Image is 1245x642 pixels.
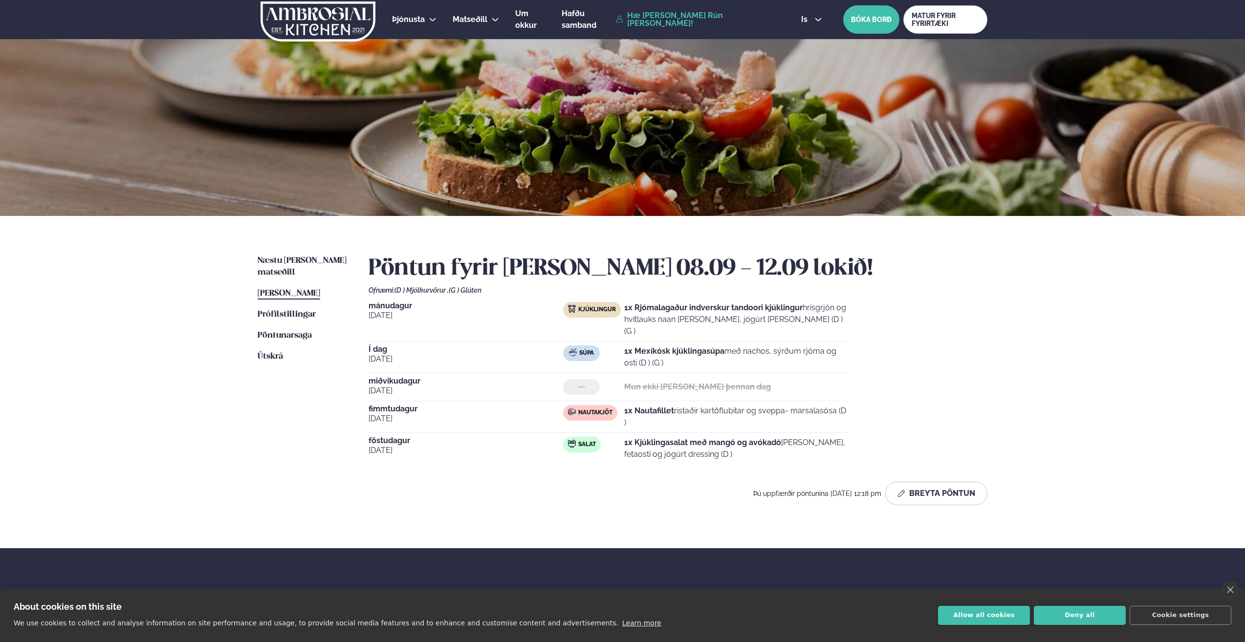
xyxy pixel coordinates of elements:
img: logo [260,1,376,42]
a: Næstu [PERSON_NAME] matseðill [258,255,349,278]
button: Breyta Pöntun [885,482,987,505]
span: Í dag [369,345,563,353]
p: We use cookies to collect and analyse information on site performance and usage, to provide socia... [14,619,618,627]
img: chicken.svg [568,305,576,313]
a: MATUR FYRIR FYRIRTÆKI [903,5,987,34]
span: fimmtudagur [369,405,563,413]
span: Þú uppfærðir pöntunina [DATE] 12:18 pm [753,490,881,497]
span: [DATE] [369,385,563,397]
img: beef.svg [568,408,576,416]
span: Pöntunarsaga [258,331,312,340]
span: Um okkur [515,9,537,30]
a: [PERSON_NAME] [258,288,320,300]
strong: Mun ekki [PERSON_NAME] þennan dag [624,382,771,391]
span: [DATE] [369,310,563,321]
a: Hafðu samband [562,8,611,31]
span: --- [578,383,585,391]
span: miðvikudagur [369,377,563,385]
p: hrísgrjón og hvítlauks naan [PERSON_NAME], jógúrt [PERSON_NAME] (D ) (G ) [624,302,848,337]
strong: About cookies on this site [14,601,122,612]
span: Súpa [579,349,594,357]
span: Útskrá [258,352,283,361]
p: [PERSON_NAME], fetaosti og jógúrt dressing (D ) [624,437,848,460]
span: [DATE] [369,445,563,456]
a: Pöntunarsaga [258,330,312,342]
a: Matseðill [453,14,487,25]
img: soup.svg [569,348,577,356]
span: Hafðu samband [562,9,596,30]
span: [PERSON_NAME] [258,289,320,298]
button: Cookie settings [1130,606,1231,625]
a: Learn more [622,619,661,627]
strong: 1x Nautafillet [624,406,674,415]
span: (D ) Mjólkurvörur , [394,286,449,294]
span: Nautakjöt [578,409,612,417]
span: mánudagur [369,302,563,310]
span: Matseðill [453,15,487,24]
strong: 1x Rjómalagaður indverskur tandoori kjúklingur [624,303,803,312]
button: Deny all [1034,606,1126,625]
a: Um okkur [515,8,546,31]
span: [DATE] [369,353,563,365]
span: Hafðu samband [747,587,821,607]
span: is [801,16,810,23]
a: close [1222,581,1238,598]
span: Þjónusta [392,15,425,24]
button: is [793,16,830,23]
a: Prófílstillingar [258,309,316,321]
span: (G ) Glúten [449,286,481,294]
h2: Pöntun fyrir [PERSON_NAME] 08.09 - 12.09 lokið! [369,255,987,282]
div: Ofnæmi: [369,286,987,294]
span: Kjúklingur [578,306,616,314]
a: Þjónusta [392,14,425,25]
span: Salat [578,441,596,449]
strong: 1x Mexíkósk kjúklingasúpa [624,346,724,356]
p: ristaðir kartöflubitar og sveppa- marsalasósa (D ) [624,405,848,428]
span: Næstu [PERSON_NAME] matseðill [258,257,347,277]
p: með nachos, sýrðum rjóma og osti (D ) (G ) [624,345,848,369]
strong: 1x Kjúklingasalat með mangó og avókadó [624,438,781,447]
span: föstudagur [369,437,563,445]
span: Prófílstillingar [258,310,316,319]
a: Hæ [PERSON_NAME] Rún [PERSON_NAME]! [616,12,779,27]
span: [DATE] [369,413,563,425]
a: Útskrá [258,351,283,363]
img: salad.svg [568,440,576,448]
button: BÓKA BORÐ [843,5,899,34]
button: Allow all cookies [938,606,1030,625]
